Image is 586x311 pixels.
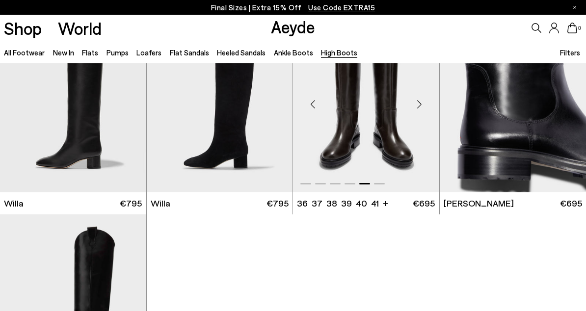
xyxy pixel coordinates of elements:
li: 41 [371,197,379,209]
span: Willa [4,197,24,209]
a: High Boots [321,48,357,57]
li: 39 [341,197,352,209]
span: €795 [120,197,142,209]
a: Heeled Sandals [217,48,266,57]
li: 40 [356,197,367,209]
li: 36 [297,197,308,209]
a: Flat Sandals [170,48,209,57]
span: €695 [560,197,582,209]
span: 0 [577,26,582,31]
a: New In [53,48,74,57]
img: Henry Knee-High Boots [293,9,439,192]
a: 36 37 38 39 40 41 + €695 [293,192,439,214]
span: [PERSON_NAME] [444,197,514,209]
a: Shop [4,20,42,37]
a: World [58,20,102,37]
div: 5 / 6 [293,9,439,192]
a: Flats [82,48,98,57]
a: Ankle Boots [274,48,313,57]
p: Final Sizes | Extra 15% Off [211,1,375,14]
span: Navigate to /collections/ss25-final-sizes [308,3,375,12]
span: Willa [151,197,170,209]
a: Willa €795 [147,192,293,214]
li: 37 [312,197,322,209]
span: €795 [266,197,289,209]
ul: variant [297,197,376,209]
div: Previous slide [298,90,327,119]
a: 0 [567,23,577,33]
a: Loafers [136,48,161,57]
a: Aeyde [271,16,315,37]
div: Next slide [405,90,434,119]
span: Filters [560,48,580,57]
li: 38 [326,197,337,209]
img: Willa Suede Over-Knee Boots [147,9,293,192]
a: Next slide Previous slide [293,9,439,192]
a: All Footwear [4,48,45,57]
li: + [383,196,388,209]
span: €695 [413,197,435,209]
a: Pumps [107,48,129,57]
